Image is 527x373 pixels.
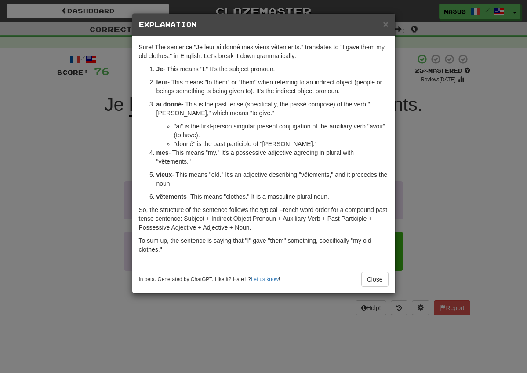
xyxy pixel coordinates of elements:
button: Close [383,19,388,29]
p: - This means "I." It's the subject pronoun. [156,65,389,73]
small: In beta. Generated by ChatGPT. Like it? Hate it? ! [139,276,280,283]
h5: Explanation [139,20,389,29]
strong: mes [156,149,169,156]
p: - This is the past tense (specifically, the passé composé) of the verb "[PERSON_NAME]," which mea... [156,100,389,117]
li: "ai" is the first-person singular present conjugation of the auxiliary verb "avoir" (to have). [174,122,389,139]
p: - This means "clothes." It is a masculine plural noun. [156,192,389,201]
li: "donné" is the past participle of "[PERSON_NAME]." [174,139,389,148]
p: So, the structure of the sentence follows the typical French word order for a compound past tense... [139,205,389,232]
span: × [383,19,388,29]
strong: vêtements [156,193,187,200]
p: - This means "to them" or "them" when referring to an indirect object (people or beings something... [156,78,389,95]
strong: Je [156,66,164,73]
p: - This means "old." It's an adjective describing "vêtements," and it precedes the noun. [156,170,389,188]
p: Sure! The sentence "Je leur ai donné mes vieux vêtements." translates to "I gave them my old clot... [139,43,389,60]
p: - This means "my." It's a possessive adjective agreeing in plural with "vêtements." [156,148,389,166]
strong: ai donné [156,101,182,108]
a: Let us know [251,276,279,282]
button: Close [361,272,389,287]
p: To sum up, the sentence is saying that "I" gave "them" something, specifically "my old clothes." [139,236,389,254]
strong: leur [156,79,168,86]
strong: vieux [156,171,172,178]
